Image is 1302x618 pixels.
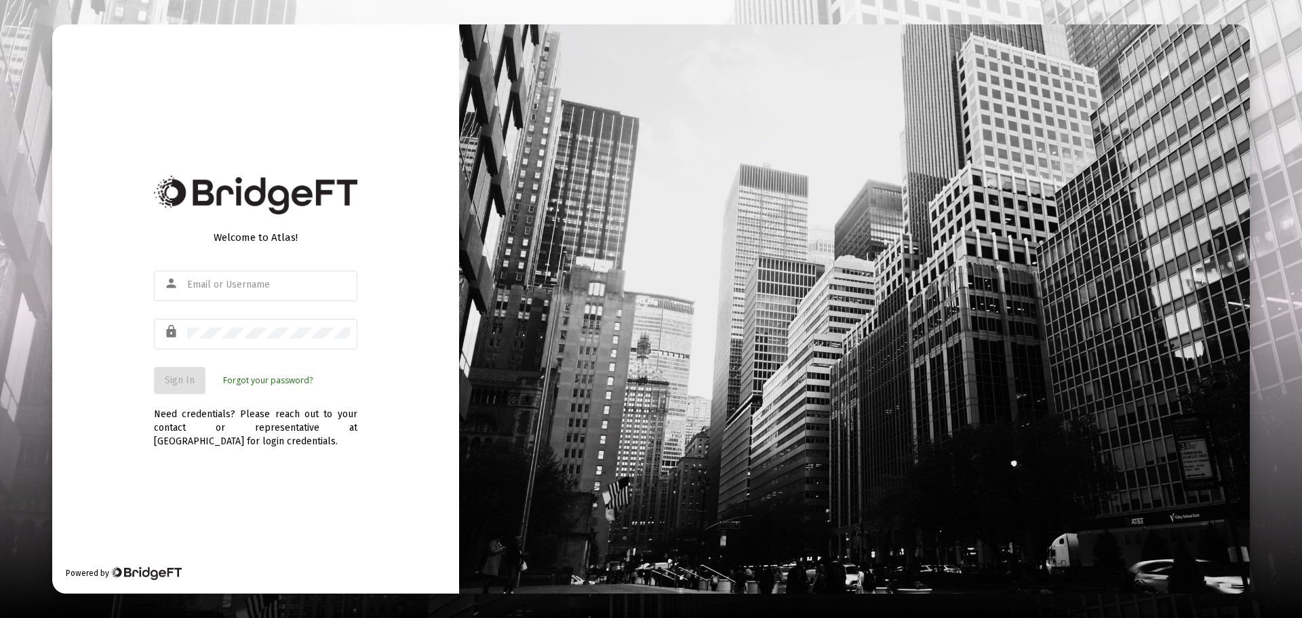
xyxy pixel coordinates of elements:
button: Sign In [154,367,205,394]
input: Email or Username [187,279,350,290]
a: Forgot your password? [223,374,313,387]
img: Bridge Financial Technology Logo [111,566,182,580]
div: Welcome to Atlas! [154,231,357,244]
span: Sign In [165,374,195,386]
div: Powered by [66,566,182,580]
div: Need credentials? Please reach out to your contact or representative at [GEOGRAPHIC_DATA] for log... [154,394,357,448]
mat-icon: person [164,275,180,292]
mat-icon: lock [164,324,180,340]
img: Bridge Financial Technology Logo [154,176,357,214]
